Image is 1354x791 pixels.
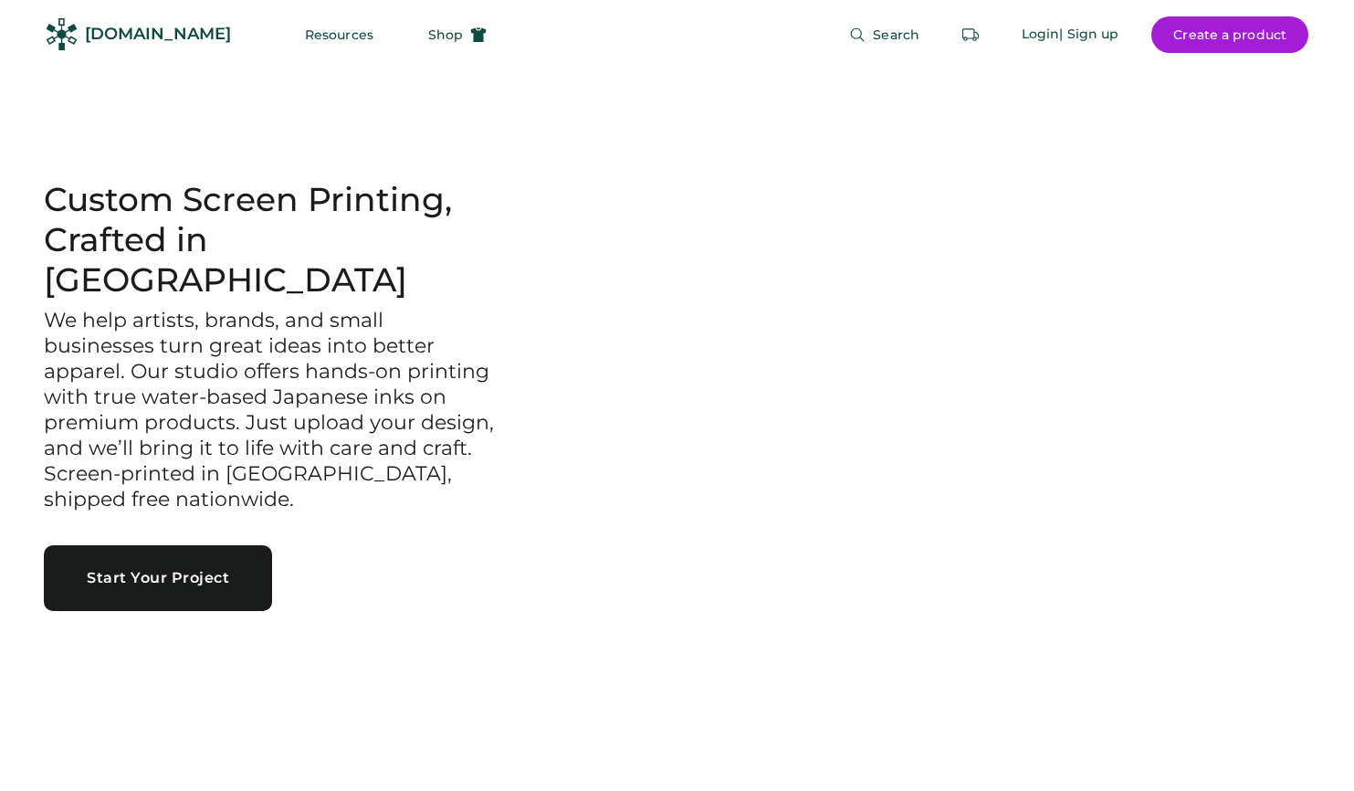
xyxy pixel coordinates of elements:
[952,16,989,53] button: Retrieve an order
[1151,16,1308,53] button: Create a product
[428,28,463,41] span: Shop
[1059,26,1118,44] div: | Sign up
[44,308,498,512] h3: We help artists, brands, and small businesses turn great ideas into better apparel. Our studio of...
[1022,26,1060,44] div: Login
[873,28,919,41] span: Search
[44,545,272,611] button: Start Your Project
[283,16,395,53] button: Resources
[406,16,509,53] button: Shop
[46,18,78,50] img: Rendered Logo - Screens
[827,16,941,53] button: Search
[44,180,498,301] h1: Custom Screen Printing, Crafted in [GEOGRAPHIC_DATA]
[85,23,231,46] div: [DOMAIN_NAME]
